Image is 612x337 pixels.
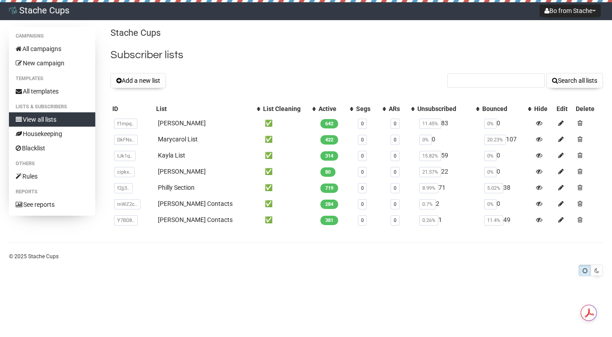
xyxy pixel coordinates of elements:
div: Hide [534,104,553,113]
th: List Cleaning: No sort applied, activate to apply an ascending sort [261,102,317,115]
p: © 2025 Stache Cups [9,252,603,261]
span: cipkx.. [114,167,135,177]
li: Campaigns [9,31,95,42]
td: 107 [480,131,532,147]
li: Templates [9,73,95,84]
a: 0 [361,137,364,143]
button: Add a new list [110,73,166,88]
a: New campaign [9,56,95,70]
th: Unsubscribed: No sort applied, activate to apply an ascending sort [416,102,480,115]
div: List Cleaning [263,104,308,113]
th: Active: No sort applied, activate to apply an ascending sort [317,102,354,115]
div: ID [112,104,153,113]
a: 0 [361,201,364,207]
span: 0% [484,167,497,177]
th: Hide: No sort applied, sorting is disabled [532,102,555,115]
a: Housekeeping [9,127,95,141]
span: 422 [320,135,338,145]
div: Active [319,104,345,113]
a: 0 [361,121,364,127]
a: Kayla List [158,152,185,159]
a: 0 [394,137,396,143]
th: Edit: No sort applied, sorting is disabled [555,102,574,115]
a: 0 [361,185,364,191]
td: ✅ [261,212,317,228]
a: Rules [9,169,95,183]
td: 38 [480,179,532,196]
span: 20.23% [484,135,506,145]
a: Philly Section [158,184,195,191]
span: DkFNs.. [114,135,138,145]
th: List: No sort applied, activate to apply an ascending sort [154,102,261,115]
a: [PERSON_NAME] Contacts [158,216,233,223]
button: Search all lists [546,73,603,88]
span: 642 [320,119,338,128]
td: 1 [416,212,480,228]
a: See reports [9,197,95,212]
th: Delete: No sort applied, sorting is disabled [574,102,603,115]
a: [PERSON_NAME] Contacts [158,200,233,207]
th: ARs: No sort applied, activate to apply an ascending sort [387,102,416,115]
div: Unsubscribed [417,104,472,113]
div: List [156,104,252,113]
a: All campaigns [9,42,95,56]
a: 0 [361,169,364,175]
span: 0.26% [419,215,438,226]
td: 83 [416,115,480,131]
li: Others [9,158,95,169]
a: [PERSON_NAME] [158,119,206,127]
span: Y7BD8.. [114,215,138,226]
td: ✅ [261,147,317,163]
td: 0 [480,163,532,179]
a: 0 [394,121,396,127]
span: f1mpq.. [114,119,137,129]
td: 0 [416,131,480,147]
a: Blacklist [9,141,95,155]
span: 0% [484,119,497,129]
a: All templates [9,84,95,98]
span: 11.4% [484,215,503,226]
td: 49 [480,212,532,228]
span: 80 [320,167,336,177]
td: 71 [416,179,480,196]
td: ✅ [261,196,317,212]
a: Marycarol List [158,136,198,143]
span: 284 [320,200,338,209]
span: 0% [484,151,497,161]
div: Delete [576,104,601,113]
h2: Subscriber lists [110,47,603,63]
span: 314 [320,151,338,161]
span: 0% [419,135,432,145]
a: 0 [394,185,396,191]
span: 5.02% [484,183,503,193]
div: ARs [389,104,407,113]
a: 0 [394,201,396,207]
span: 0% [484,199,497,209]
span: 11.45% [419,119,441,129]
li: Reports [9,187,95,197]
td: ✅ [261,179,317,196]
th: Bounced: No sort applied, activate to apply an ascending sort [480,102,532,115]
td: ✅ [261,163,317,179]
li: Lists & subscribers [9,102,95,112]
span: 21.57% [419,167,441,177]
span: 0.7% [419,199,436,209]
td: 59 [416,147,480,163]
a: 0 [394,218,396,223]
span: tJk1q.. [114,151,136,161]
span: f2jj3.. [114,183,133,193]
img: 1.png [9,6,17,14]
span: 8.99% [419,183,438,193]
th: ID: No sort applied, sorting is disabled [110,102,154,115]
td: 2 [416,196,480,212]
span: 381 [320,216,338,225]
span: 15.82% [419,151,441,161]
div: Bounced [482,104,523,113]
a: [PERSON_NAME] [158,168,206,175]
a: 0 [361,153,364,159]
div: Segs [356,104,378,113]
a: 0 [394,153,396,159]
td: 22 [416,163,480,179]
a: 0 [394,169,396,175]
button: Bo from Stache [540,4,601,17]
